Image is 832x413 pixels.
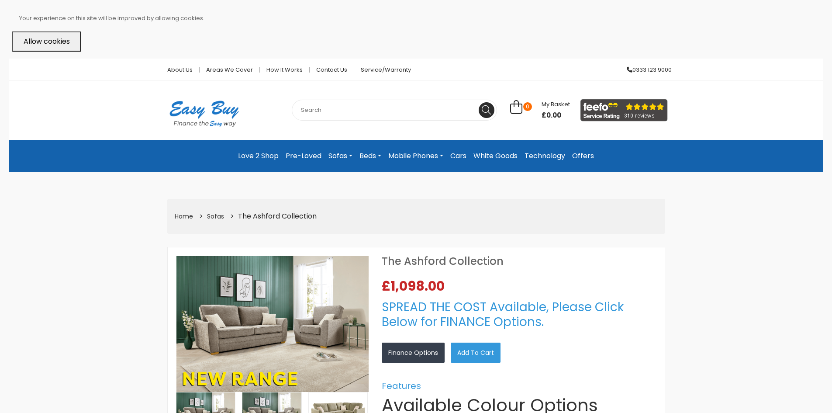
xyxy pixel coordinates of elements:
a: Love 2 Shop [235,147,282,165]
a: Cars [447,147,470,165]
a: Technology [521,147,569,165]
a: Add to Cart [451,343,501,363]
h5: Features [382,381,656,391]
a: Pre-Loved [282,147,325,165]
span: My Basket [542,100,570,108]
a: How it works [260,67,310,73]
p: Your experience on this site will be improved by allowing cookies. [19,12,820,24]
a: Home [175,212,193,221]
h3: SPREAD THE COST Available, Please Click Below for FINANCE Options. [382,300,656,329]
a: 0333 123 9000 [620,67,672,73]
a: Areas we cover [200,67,260,73]
a: Beds [356,147,385,165]
a: Sofas [325,147,356,165]
span: 0 [523,102,532,111]
a: Offers [569,147,597,165]
a: White Goods [470,147,521,165]
span: £1,098.00 [382,280,448,293]
a: Finance Options [382,343,445,363]
a: Service/Warranty [354,67,411,73]
a: Contact Us [310,67,354,73]
button: Allow cookies [12,31,81,52]
a: Mobile Phones [385,147,447,165]
li: The Ashford Collection [227,210,318,223]
img: feefo_logo [580,99,668,121]
span: £0.00 [542,110,570,121]
a: About Us [161,67,200,73]
img: Easy Buy [161,89,248,138]
a: 0 My Basket £0.00 [510,105,570,115]
a: Sofas [207,212,224,221]
h1: The Ashford Collection [382,256,656,267]
input: Search [292,100,497,121]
